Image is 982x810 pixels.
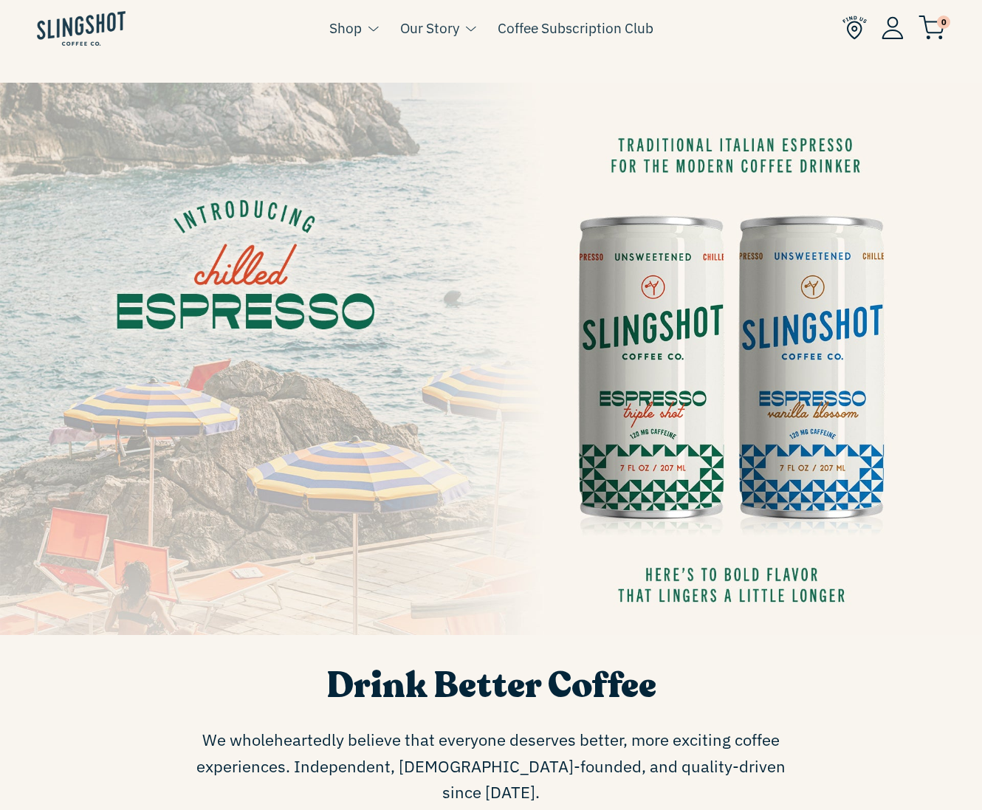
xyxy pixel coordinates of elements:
[842,16,867,40] img: Find Us
[937,16,950,29] span: 0
[919,16,945,40] img: cart
[400,17,459,39] a: Our Story
[882,16,904,39] img: Account
[326,662,656,710] span: Drink Better Coffee
[919,19,945,37] a: 0
[329,17,362,39] a: Shop
[498,17,653,39] a: Coffee Subscription Club
[188,727,794,805] span: We wholeheartedly believe that everyone deserves better, more exciting coffee experiences. Indepe...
